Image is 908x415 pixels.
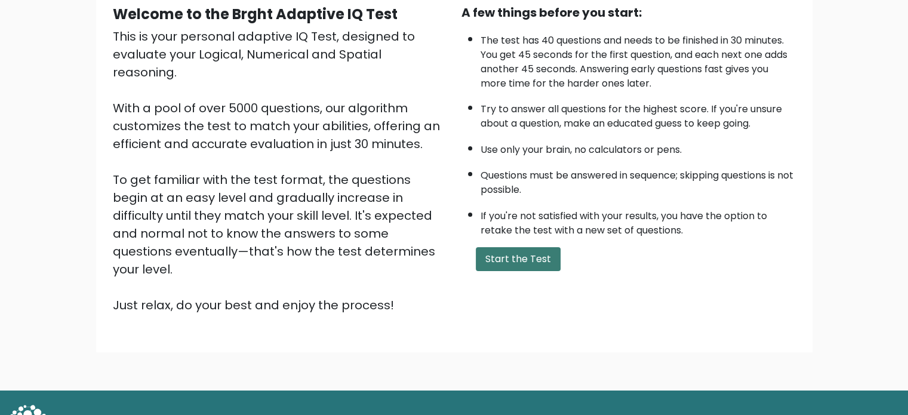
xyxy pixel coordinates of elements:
[481,27,796,91] li: The test has 40 questions and needs to be finished in 30 minutes. You get 45 seconds for the firs...
[481,203,796,238] li: If you're not satisfied with your results, you have the option to retake the test with a new set ...
[476,247,561,271] button: Start the Test
[113,4,398,24] b: Welcome to the Brght Adaptive IQ Test
[481,96,796,131] li: Try to answer all questions for the highest score. If you're unsure about a question, make an edu...
[481,162,796,197] li: Questions must be answered in sequence; skipping questions is not possible.
[481,137,796,157] li: Use only your brain, no calculators or pens.
[461,4,796,21] div: A few things before you start:
[113,27,447,314] div: This is your personal adaptive IQ Test, designed to evaluate your Logical, Numerical and Spatial ...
